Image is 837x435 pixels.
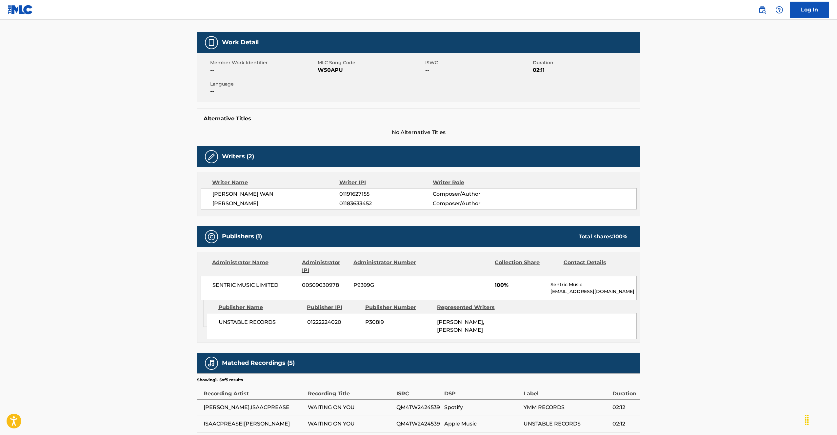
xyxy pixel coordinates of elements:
span: 01222224020 [307,318,360,326]
div: Administrator IPI [302,259,349,274]
div: Label [524,383,609,398]
span: [PERSON_NAME] [212,200,340,208]
div: Administrator Name [212,259,297,274]
h5: Alternative Titles [204,115,634,122]
img: Work Detail [208,39,215,47]
img: search [758,6,766,14]
div: Publisher Number [365,304,432,311]
span: P9399G [353,281,417,289]
span: WAITING ON YOU [308,404,393,411]
p: Sentric Music [550,281,636,288]
span: YMM RECORDS [524,404,609,411]
span: 100% [495,281,546,289]
span: QM4TW2424539 [396,404,441,411]
div: Total shares: [579,233,627,241]
span: WAITING ON YOU [308,420,393,428]
span: [PERSON_NAME] WAN [212,190,340,198]
span: ISAACPREASE|[PERSON_NAME] [204,420,305,428]
iframe: Chat Widget [804,404,837,435]
span: Spotify [444,404,520,411]
a: Public Search [756,3,769,16]
div: Publisher IPI [307,304,360,311]
span: [PERSON_NAME],ISAACPREASE [204,404,305,411]
div: Contact Details [564,259,627,274]
div: Collection Share [495,259,558,274]
span: QM4TW2424539 [396,420,441,428]
img: Matched Recordings [208,359,215,367]
span: Apple Music [444,420,520,428]
span: SENTRIC MUSIC LIMITED [212,281,297,289]
span: 02:12 [612,404,637,411]
div: Help [773,3,786,16]
h5: Publishers (1) [222,233,262,240]
div: Writer Role [433,179,518,187]
img: help [775,6,783,14]
p: Showing 1 - 5 of 5 results [197,377,243,383]
div: Represented Writers [437,304,504,311]
span: W50APU [318,66,424,74]
span: Member Work Identifier [210,59,316,66]
img: Writers [208,153,215,161]
span: Composer/Author [433,200,518,208]
div: Drag [802,410,812,430]
div: Publisher Name [218,304,302,311]
span: P308I9 [365,318,432,326]
span: 00509030978 [302,281,349,289]
div: DSP [444,383,520,398]
span: Duration [533,59,639,66]
span: UNSTABLE RECORDS [219,318,302,326]
span: Language [210,81,316,88]
img: Publishers [208,233,215,241]
span: -- [425,66,531,74]
span: Composer/Author [433,190,518,198]
span: 02:11 [533,66,639,74]
div: Writer Name [212,179,340,187]
div: Recording Artist [204,383,305,398]
span: -- [210,66,316,74]
span: 01183633452 [339,200,432,208]
span: 02:12 [612,420,637,428]
span: UNSTABLE RECORDS [524,420,609,428]
div: ISRC [396,383,441,398]
span: 100 % [613,233,627,240]
h5: Matched Recordings (5) [222,359,295,367]
div: Administrator Number [353,259,417,274]
span: [PERSON_NAME], [PERSON_NAME] [437,319,484,333]
span: ISWC [425,59,531,66]
h5: Writers (2) [222,153,254,160]
span: MLC Song Code [318,59,424,66]
div: Duration [612,383,637,398]
div: Writer IPI [339,179,433,187]
div: Recording Title [308,383,393,398]
span: -- [210,88,316,95]
span: No Alternative Titles [197,129,640,136]
p: [EMAIL_ADDRESS][DOMAIN_NAME] [550,288,636,295]
h5: Work Detail [222,39,259,46]
img: MLC Logo [8,5,33,14]
span: 01191627155 [339,190,432,198]
a: Log In [790,2,829,18]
